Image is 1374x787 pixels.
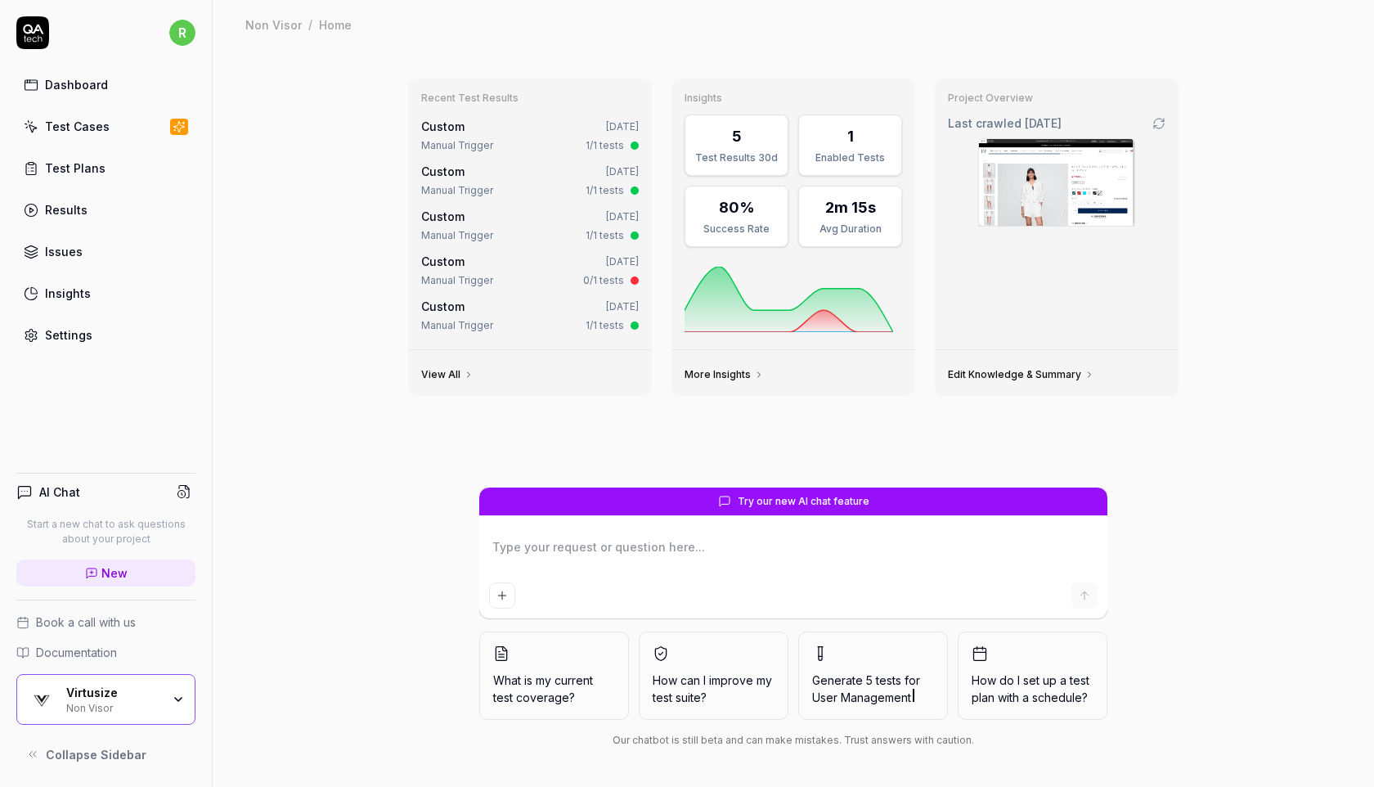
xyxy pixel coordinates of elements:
[16,277,195,309] a: Insights
[586,138,624,153] div: 1/1 tests
[606,300,639,313] time: [DATE]
[421,138,493,153] div: Manual Trigger
[1025,116,1062,130] time: [DATE]
[586,318,624,333] div: 1/1 tests
[36,614,136,631] span: Book a call with us
[45,326,92,344] div: Settings
[606,120,639,133] time: [DATE]
[948,92,1165,105] h3: Project Overview
[583,273,624,288] div: 0/1 tests
[16,674,195,725] button: Virtusize LogoVirtusizeNon Visor
[39,483,80,501] h4: AI Chat
[45,160,106,177] div: Test Plans
[16,738,195,771] button: Collapse Sidebar
[685,368,764,381] a: More Insights
[421,318,493,333] div: Manual Trigger
[421,119,465,133] span: Custom
[45,243,83,260] div: Issues
[685,92,902,105] h3: Insights
[418,250,642,291] a: Custom[DATE]Manual Trigger0/1 tests
[27,685,56,714] img: Virtusize Logo
[421,209,465,223] span: Custom
[16,110,195,142] a: Test Cases
[421,183,493,198] div: Manual Trigger
[16,152,195,184] a: Test Plans
[948,115,1062,132] span: Last crawled
[812,690,911,704] span: User Management
[825,196,876,218] div: 2m 15s
[16,644,195,661] a: Documentation
[16,69,195,101] a: Dashboard
[45,76,108,93] div: Dashboard
[421,273,493,288] div: Manual Trigger
[16,236,195,268] a: Issues
[169,16,195,49] button: r
[586,228,624,243] div: 1/1 tests
[479,733,1107,748] div: Our chatbot is still beta and can make mistakes. Trust answers with caution.
[738,494,869,509] span: Try our new AI chat feature
[418,160,642,201] a: Custom[DATE]Manual Trigger1/1 tests
[948,368,1094,381] a: Edit Knowledge & Summary
[16,319,195,351] a: Settings
[809,222,891,236] div: Avg Duration
[45,285,91,302] div: Insights
[489,582,515,609] button: Add attachment
[308,16,312,33] div: /
[169,20,195,46] span: r
[66,700,161,713] div: Non Visor
[45,118,110,135] div: Test Cases
[606,255,639,268] time: [DATE]
[421,368,474,381] a: View All
[421,254,465,268] span: Custom
[16,560,195,587] a: New
[732,125,742,147] div: 5
[36,644,117,661] span: Documentation
[46,746,146,763] span: Collapse Sidebar
[421,299,465,313] span: Custom
[719,196,755,218] div: 80%
[66,686,161,700] div: Virtusize
[493,672,615,706] span: What is my current test coverage?
[418,115,642,156] a: Custom[DATE]Manual Trigger1/1 tests
[958,632,1107,720] button: How do I set up a test plan with a schedule?
[16,614,195,631] a: Book a call with us
[798,632,948,720] button: Generate 5 tests forUser Management
[421,164,465,178] span: Custom
[101,564,128,582] span: New
[16,194,195,226] a: Results
[812,672,934,706] span: Generate 5 tests for
[1152,117,1165,130] a: Go to crawling settings
[606,210,639,223] time: [DATE]
[972,672,1093,706] span: How do I set up a test plan with a schedule?
[418,295,642,336] a: Custom[DATE]Manual Trigger1/1 tests
[245,16,302,33] div: Non Visor
[639,632,788,720] button: How can I improve my test suite?
[421,228,493,243] div: Manual Trigger
[586,183,624,198] div: 1/1 tests
[418,205,642,246] a: Custom[DATE]Manual Trigger1/1 tests
[45,201,88,218] div: Results
[606,165,639,178] time: [DATE]
[319,16,352,33] div: Home
[809,151,891,165] div: Enabled Tests
[653,672,775,706] span: How can I improve my test suite?
[421,92,639,105] h3: Recent Test Results
[847,125,854,147] div: 1
[695,151,778,165] div: Test Results 30d
[695,222,778,236] div: Success Rate
[979,139,1134,226] img: Screenshot
[479,632,629,720] button: What is my current test coverage?
[16,517,195,546] p: Start a new chat to ask questions about your project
